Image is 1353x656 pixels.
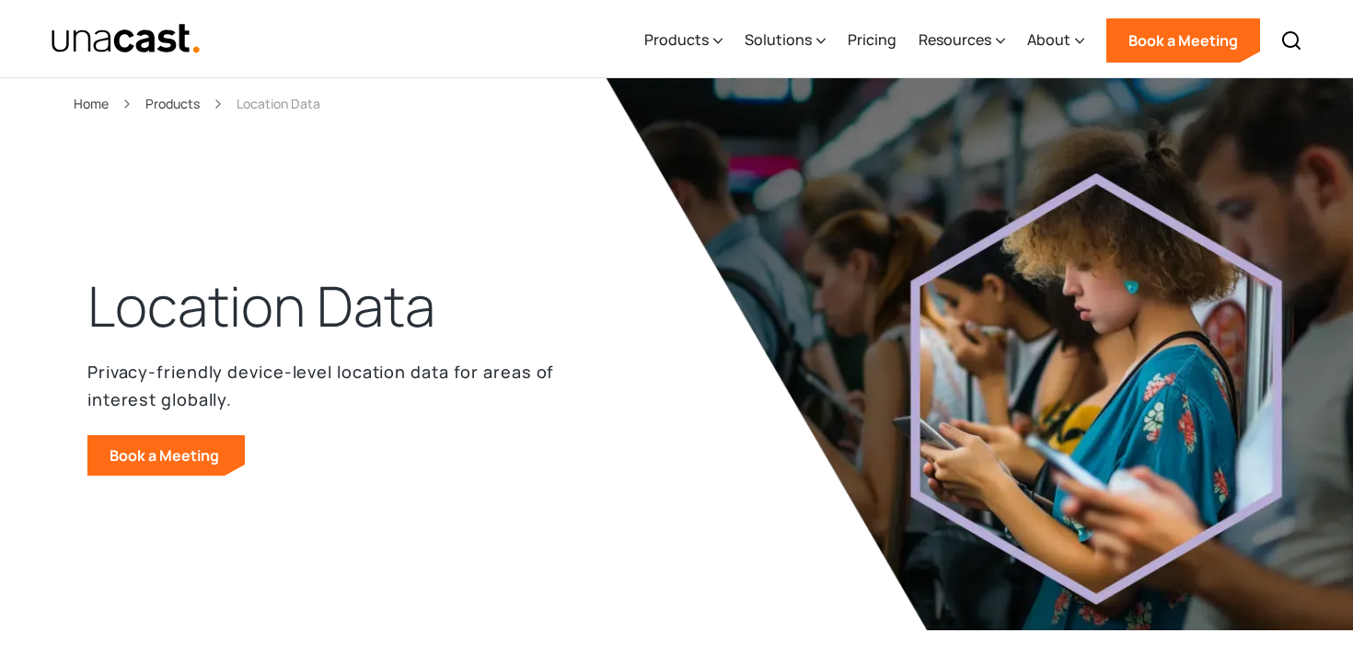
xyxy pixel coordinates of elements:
a: home [51,23,201,55]
div: Solutions [745,3,826,78]
img: Unacast text logo [51,23,201,55]
div: Products [644,29,709,51]
div: Resources [919,3,1005,78]
div: Products [644,3,723,78]
h1: Location Data [87,270,435,343]
div: Resources [919,29,991,51]
a: Pricing [848,3,896,78]
img: Search icon [1280,29,1302,52]
a: Home [74,93,109,114]
div: Location Data [237,93,320,114]
div: Solutions [745,29,812,51]
a: Book a Meeting [87,435,245,476]
a: Products [145,93,200,114]
div: About [1027,29,1070,51]
div: About [1027,3,1084,78]
a: Book a Meeting [1106,18,1260,63]
p: Privacy-friendly device-level location data for areas of interest globally. [87,358,566,413]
